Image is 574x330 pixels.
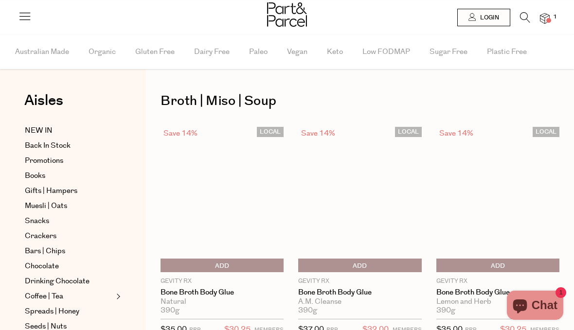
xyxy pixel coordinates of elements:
a: Coffee | Tea [25,291,113,302]
a: Books [25,170,113,182]
span: NEW IN [25,125,53,137]
span: Sugar Free [430,35,467,69]
span: Keto [327,35,343,69]
span: Paleo [249,35,268,69]
span: 390g [161,306,179,315]
span: Bars | Chips [25,245,65,257]
span: Muesli | Oats [25,200,67,212]
span: Dairy Free [194,35,230,69]
a: Spreads | Honey [25,306,113,317]
a: Chocolate [25,261,113,272]
a: Back In Stock [25,140,113,152]
span: Login [478,14,499,22]
a: Drinking Chocolate [25,276,113,287]
span: Gifts | Hampers [25,185,77,197]
span: Chocolate [25,261,59,272]
img: Bone Broth Body Glue [498,199,498,200]
img: Bone Broth Body Glue [359,199,360,200]
a: NEW IN [25,125,113,137]
div: Save 14% [436,127,476,140]
button: Add To Parcel [298,259,421,272]
span: LOCAL [257,127,284,137]
span: Books [25,170,45,182]
a: Bone Broth Body Glue [298,288,421,297]
span: Crackers [25,230,56,242]
a: Aisles [24,93,63,118]
span: Vegan [287,35,307,69]
inbox-online-store-chat: Shopify online store chat [504,291,566,322]
span: Back In Stock [25,140,71,152]
span: Coffee | Tea [25,291,63,302]
button: Add To Parcel [161,259,284,272]
button: Expand/Collapse Coffee | Tea [114,291,121,302]
span: Promotions [25,155,63,167]
span: Organic [89,35,116,69]
a: Crackers [25,230,113,242]
a: Bone Broth Body Glue [161,288,284,297]
button: Add To Parcel [436,259,559,272]
span: Spreads | Honey [25,306,79,317]
span: Drinking Chocolate [25,276,90,287]
span: LOCAL [395,127,422,137]
div: Natural [161,297,284,306]
h1: Broth | Miso | Soup [161,90,559,112]
a: Muesli | Oats [25,200,113,212]
span: Snacks [25,215,49,227]
a: Promotions [25,155,113,167]
span: 390g [298,306,317,315]
a: Bone Broth Body Glue [436,288,559,297]
a: 1 [540,13,550,23]
span: Australian Made [15,35,69,69]
span: LOCAL [533,127,559,137]
a: Snacks [25,215,113,227]
a: Bars | Chips [25,245,113,257]
div: Save 14% [298,127,338,140]
a: Gifts | Hampers [25,185,113,197]
div: Save 14% [161,127,200,140]
span: Plastic Free [487,35,527,69]
p: Gevity RX [436,277,559,286]
div: A.M. Cleanse [298,297,421,306]
span: Low FODMAP [362,35,410,69]
p: Gevity RX [298,277,421,286]
span: Gluten Free [135,35,175,69]
a: Login [457,9,510,26]
div: Lemon and Herb [436,297,559,306]
p: Gevity RX [161,277,284,286]
span: Aisles [24,90,63,111]
span: 1 [551,13,559,21]
img: Part&Parcel [267,2,307,27]
span: 390g [436,306,455,315]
